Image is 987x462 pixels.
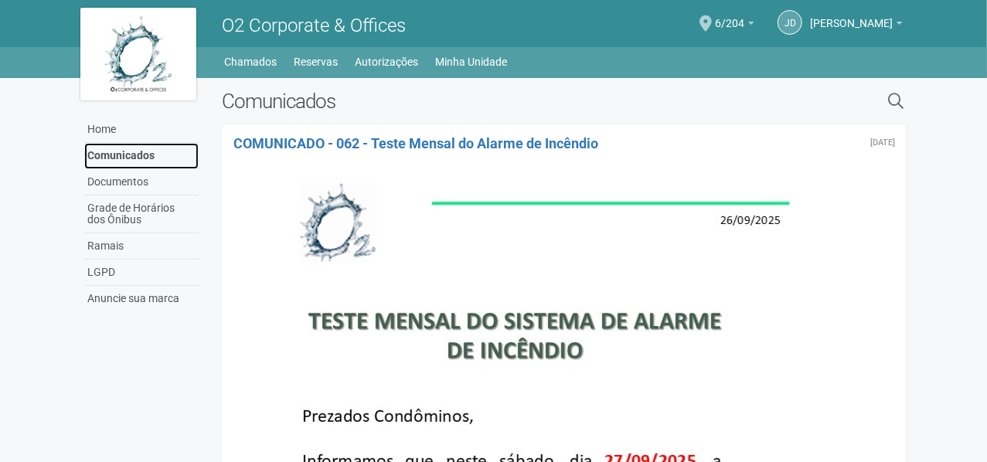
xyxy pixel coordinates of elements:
[870,138,895,148] div: Sexta-feira, 26 de setembro de 2025 às 19:29
[810,19,903,32] a: [PERSON_NAME]
[715,19,754,32] a: 6/204
[436,51,508,73] a: Minha Unidade
[84,260,199,286] a: LGPD
[225,51,277,73] a: Chamados
[233,135,598,151] a: COMUNICADO - 062 - Teste Mensal do Alarme de Incêndio
[84,233,199,260] a: Ramais
[222,15,406,36] span: O2 Corporate & Offices
[294,51,339,73] a: Reservas
[84,195,199,233] a: Grade de Horários dos Ônibus
[84,286,199,311] a: Anuncie sua marca
[84,117,199,143] a: Home
[715,2,744,29] span: 6/204
[222,90,730,113] h2: Comunicados
[84,143,199,169] a: Comunicados
[80,8,196,100] img: logo.jpg
[356,51,419,73] a: Autorizações
[810,2,893,29] span: Juliana de Souza Von Borell Rangel
[84,169,199,195] a: Documentos
[778,10,802,35] a: Jd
